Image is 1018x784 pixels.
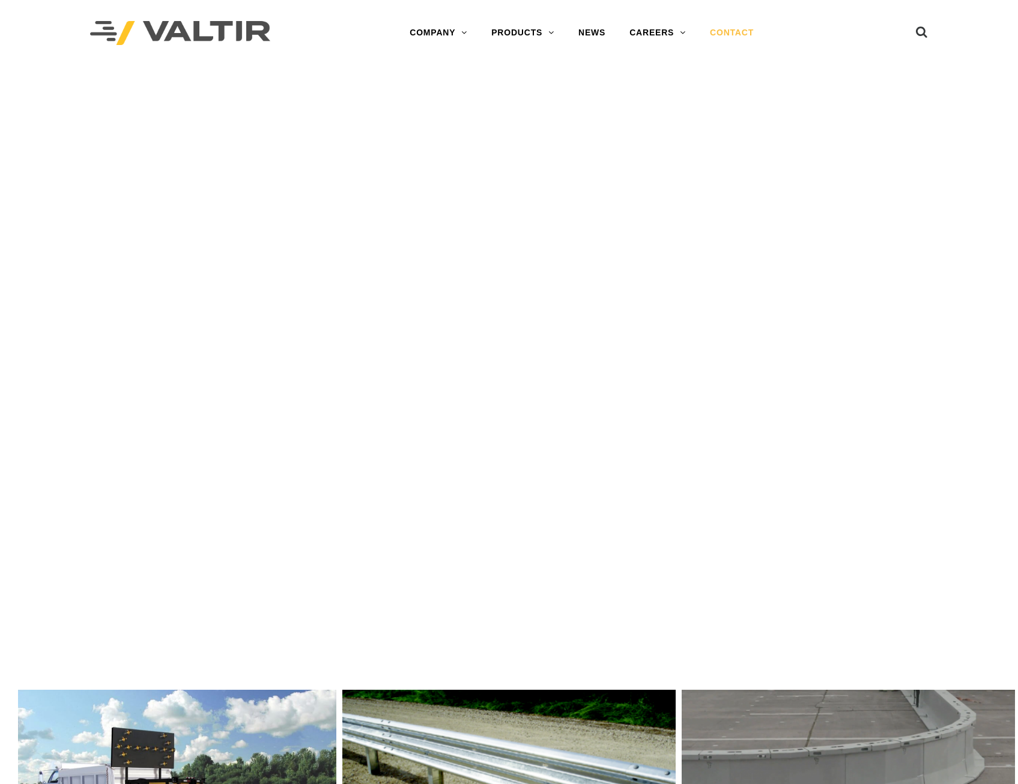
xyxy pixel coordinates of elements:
[698,21,766,45] a: CONTACT
[90,21,270,46] img: Valtir
[566,21,617,45] a: NEWS
[398,21,479,45] a: COMPANY
[479,21,566,45] a: PRODUCTS
[617,21,698,45] a: CAREERS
